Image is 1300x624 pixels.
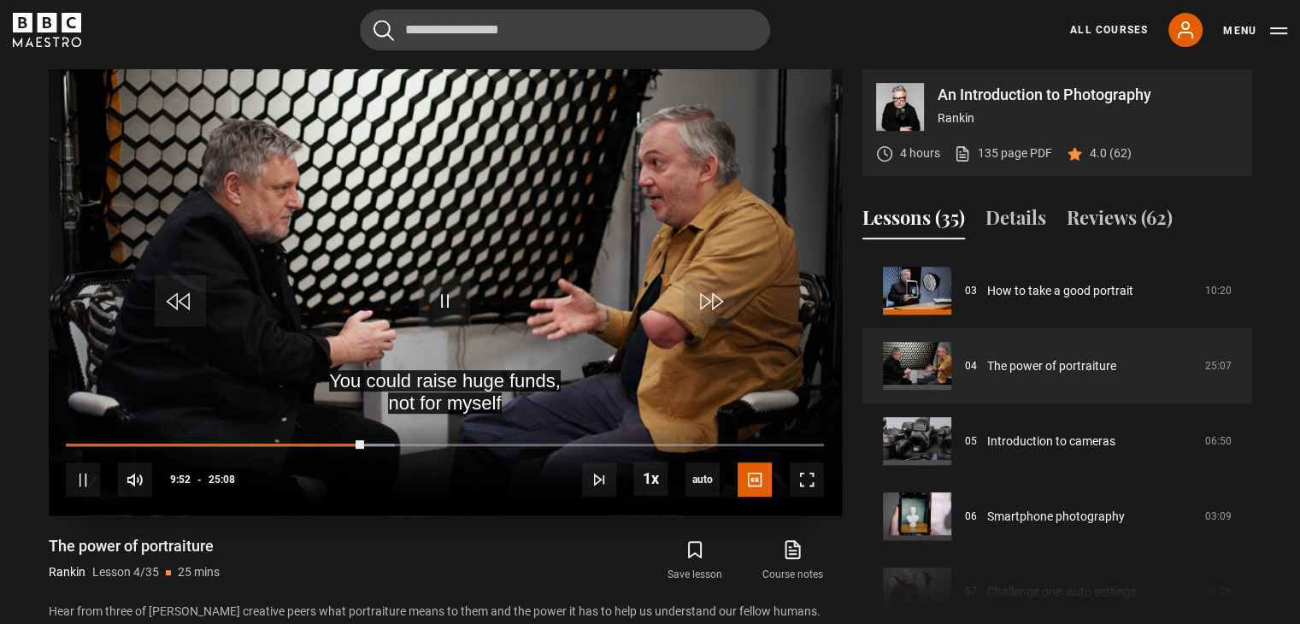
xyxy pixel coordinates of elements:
span: - [197,474,202,486]
p: Hear from three of [PERSON_NAME] creative peers what portraiture means to them and the power it h... [49,603,842,621]
a: Introduction to cameras [987,433,1115,450]
span: 25:08 [209,464,235,495]
p: 25 mins [178,563,220,581]
span: 9:52 [170,464,191,495]
p: Lesson 4/35 [92,563,159,581]
button: Next Lesson [582,462,616,497]
p: An Introduction to Photography [938,87,1238,103]
a: Smartphone photography [987,508,1125,526]
button: Submit the search query [374,20,394,41]
div: Progress Bar [66,444,823,447]
span: auto [685,462,720,497]
a: Course notes [744,536,841,586]
p: Rankin [49,563,85,581]
a: All Courses [1070,22,1148,38]
a: How to take a good portrait [987,282,1133,300]
input: Search [360,9,770,50]
p: 4 hours [900,144,940,162]
button: Pause [66,462,100,497]
a: The power of portraiture [987,357,1116,375]
h1: The power of portraiture [49,536,220,556]
button: Details [985,203,1046,239]
p: 4.0 (62) [1090,144,1132,162]
button: Playback Rate [633,462,668,496]
button: Mute [118,462,152,497]
a: 135 page PDF [954,144,1052,162]
button: Fullscreen [790,462,824,497]
button: Lessons (35) [862,203,965,239]
button: Save lesson [646,536,744,586]
svg: BBC Maestro [13,13,81,47]
button: Toggle navigation [1223,22,1287,39]
button: Reviews (62) [1067,203,1173,239]
button: Captions [738,462,772,497]
div: Current quality: 1080p [685,462,720,497]
video-js: Video Player [49,69,842,515]
p: Rankin [938,109,1238,127]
